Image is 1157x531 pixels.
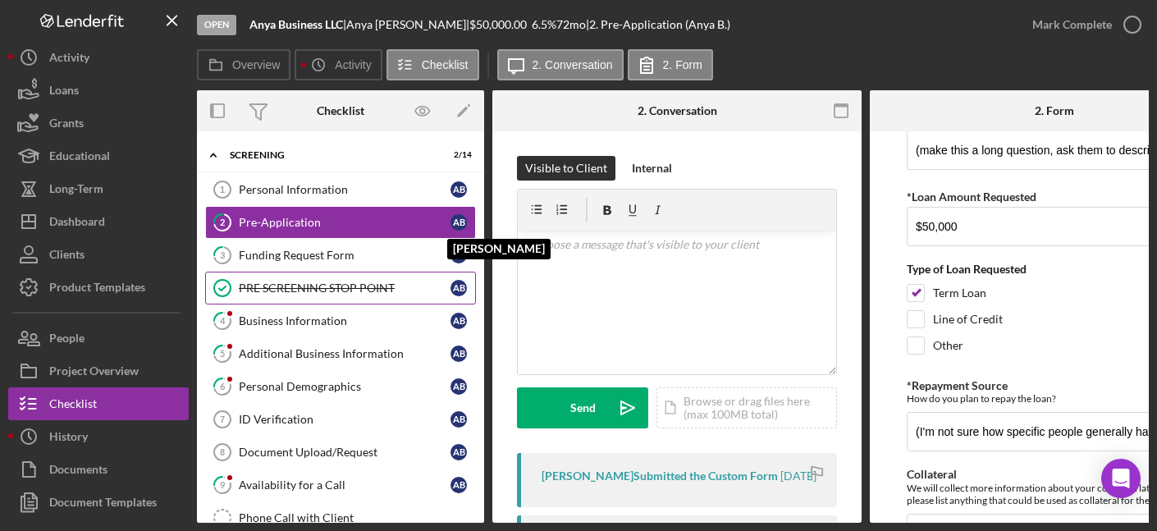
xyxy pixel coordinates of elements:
[49,140,110,176] div: Educational
[205,272,476,304] a: PRE SCREENING STOP POINTAB
[205,239,476,272] a: 3Funding Request FormAB
[8,172,189,205] a: Long-Term
[317,104,364,117] div: Checklist
[450,378,467,395] div: A B
[220,249,225,260] tspan: 3
[450,181,467,198] div: A B
[239,478,450,492] div: Availability for a Call
[525,156,607,181] div: Visible to Client
[205,337,476,370] a: 5Additional Business InformationAB
[533,58,613,71] label: 2. Conversation
[450,214,467,231] div: A B
[8,387,189,420] button: Checklist
[907,378,1008,392] label: *Repayment Source
[469,18,532,31] div: $50,000.00
[232,58,280,71] label: Overview
[239,249,450,262] div: Funding Request Form
[8,271,189,304] button: Product Templates
[8,486,189,519] button: Document Templates
[239,314,450,327] div: Business Information
[497,49,624,80] button: 2. Conversation
[532,18,556,31] div: 6.5 %
[1035,104,1074,117] div: 2. Form
[346,18,469,31] div: Anya [PERSON_NAME] |
[450,346,467,362] div: A B
[249,18,346,31] div: |
[780,469,816,483] time: 2025-08-08 04:08
[220,381,226,391] tspan: 6
[239,380,450,393] div: Personal Demographics
[422,58,469,71] label: Checklist
[220,348,225,359] tspan: 5
[49,271,145,308] div: Product Templates
[517,156,615,181] button: Visible to Client
[8,322,189,355] button: People
[8,107,189,140] button: Grants
[49,486,157,523] div: Document Templates
[239,216,450,229] div: Pre-Application
[933,337,963,354] label: Other
[1032,8,1112,41] div: Mark Complete
[205,403,476,436] a: 7ID VerificationAB
[1016,8,1149,41] button: Mark Complete
[197,49,290,80] button: Overview
[49,387,97,424] div: Checklist
[450,313,467,329] div: A B
[450,411,467,428] div: A B
[49,420,88,457] div: History
[8,238,189,271] button: Clients
[205,370,476,403] a: 6Personal DemographicsAB
[239,282,450,295] div: PRE SCREENING STOP POINT
[450,477,467,493] div: A B
[628,49,713,80] button: 2. Form
[450,444,467,460] div: A B
[239,446,450,459] div: Document Upload/Request
[335,58,371,71] label: Activity
[8,453,189,486] button: Documents
[386,49,479,80] button: Checklist
[220,185,225,195] tspan: 1
[442,150,472,160] div: 2 / 14
[8,205,189,238] button: Dashboard
[49,355,139,391] div: Project Overview
[239,347,450,360] div: Additional Business Information
[638,104,717,117] div: 2. Conversation
[249,17,343,31] b: Anya Business LLC
[556,18,586,31] div: 72 mo
[49,74,79,111] div: Loans
[205,436,476,469] a: 8Document Upload/RequestAB
[8,420,189,453] button: History
[8,140,189,172] button: Educational
[632,156,672,181] div: Internal
[933,311,1003,327] label: Line of Credit
[907,467,957,481] label: Collateral
[49,41,89,78] div: Activity
[220,315,226,326] tspan: 4
[230,150,431,160] div: Screening
[205,469,476,501] a: 9Availability for a CallAB
[49,205,105,242] div: Dashboard
[205,173,476,206] a: 1Personal InformationAB
[570,387,596,428] div: Send
[205,206,476,239] a: 2Pre-ApplicationAB[PERSON_NAME]
[239,413,450,426] div: ID Verification
[8,74,189,107] a: Loans
[8,355,189,387] button: Project Overview
[1101,459,1141,498] div: Open Intercom Messenger
[933,285,986,301] label: Term Loan
[8,41,189,74] a: Activity
[49,172,103,209] div: Long-Term
[239,183,450,196] div: Personal Information
[907,190,1036,204] label: *Loan Amount Requested
[220,414,225,424] tspan: 7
